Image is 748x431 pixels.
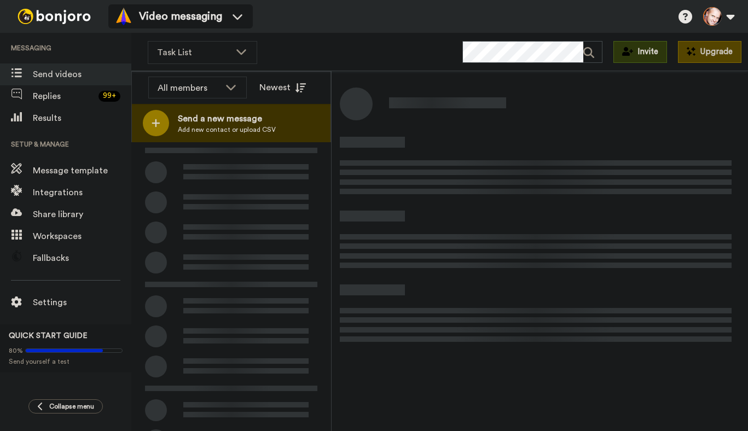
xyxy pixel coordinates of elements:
span: Replies [33,90,94,103]
span: Send videos [33,68,131,81]
span: Collapse menu [49,402,94,411]
span: Settings [33,296,131,309]
button: Collapse menu [28,399,103,413]
span: Fallbacks [33,252,131,265]
div: 99 + [98,91,120,102]
span: Workspaces [33,230,131,243]
span: Send a new message [178,112,276,125]
span: Task List [157,46,230,59]
span: Message template [33,164,131,177]
span: Add new contact or upload CSV [178,125,276,134]
span: QUICK START GUIDE [9,332,88,340]
span: 80% [9,346,23,355]
img: vm-color.svg [115,8,132,25]
span: Results [33,112,131,125]
span: Share library [33,208,131,221]
span: Video messaging [139,9,222,24]
img: bj-logo-header-white.svg [13,9,95,24]
span: Integrations [33,186,131,199]
span: Send yourself a test [9,357,123,366]
button: Upgrade [678,41,741,63]
button: Newest [251,77,314,98]
div: All members [158,81,220,95]
button: Invite [613,41,667,63]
